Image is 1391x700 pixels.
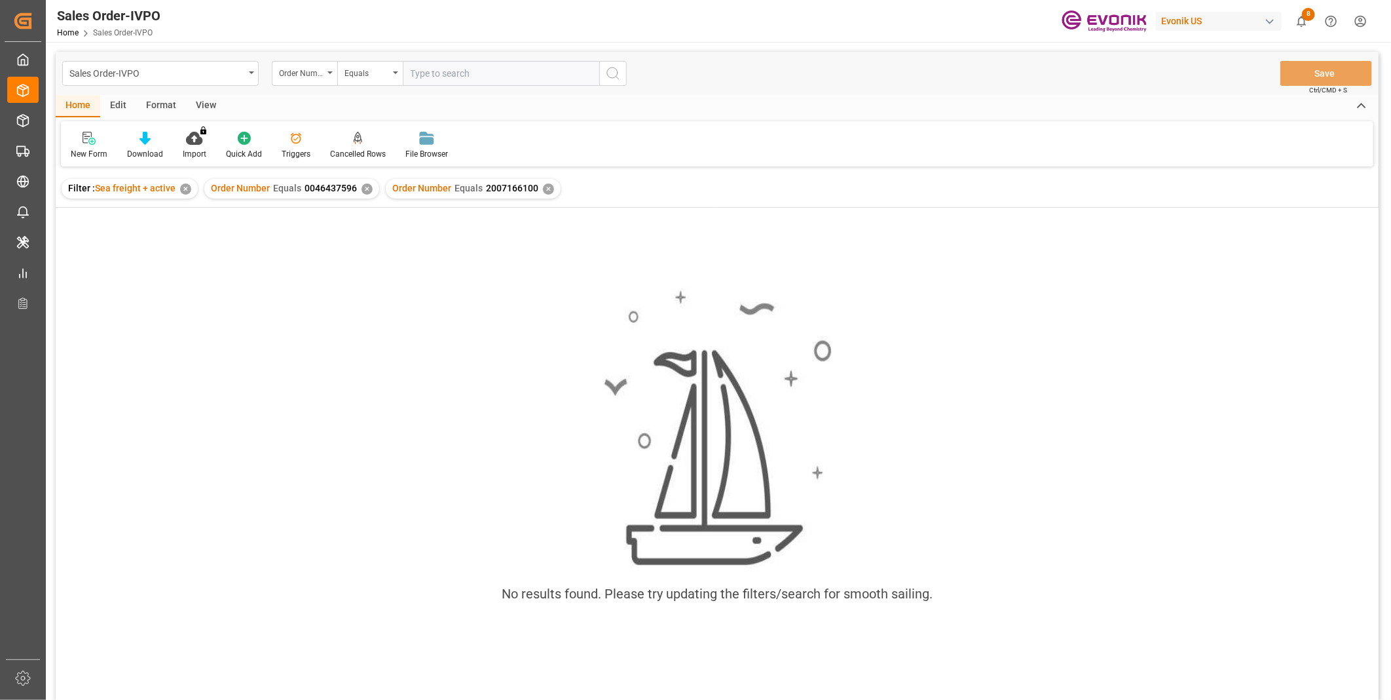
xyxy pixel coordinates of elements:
[486,183,538,193] span: 2007166100
[57,28,79,37] a: Home
[95,183,176,193] span: Sea freight + active
[403,61,599,86] input: Type to search
[211,183,270,193] span: Order Number
[1156,12,1282,31] div: Evonik US
[56,95,100,117] div: Home
[337,61,403,86] button: open menu
[392,183,451,193] span: Order Number
[1156,9,1287,33] button: Evonik US
[1062,10,1147,33] img: Evonik-brand-mark-Deep-Purple-RGB.jpeg_1700498283.jpeg
[305,183,357,193] span: 0046437596
[282,148,310,160] div: Triggers
[502,584,933,604] div: No results found. Please try updating the filters/search for smooth sailing.
[1302,8,1315,21] span: 8
[405,148,448,160] div: File Browser
[603,288,832,568] img: smooth_sailing.jpeg
[226,148,262,160] div: Quick Add
[362,184,373,195] div: ✕
[599,61,627,86] button: search button
[273,183,301,193] span: Equals
[330,148,386,160] div: Cancelled Rows
[454,183,483,193] span: Equals
[279,64,324,79] div: Order Number
[1309,85,1347,95] span: Ctrl/CMD + S
[186,95,226,117] div: View
[100,95,136,117] div: Edit
[127,148,163,160] div: Download
[57,6,160,26] div: Sales Order-IVPO
[272,61,337,86] button: open menu
[62,61,259,86] button: open menu
[180,184,191,195] div: ✕
[1316,7,1346,36] button: Help Center
[136,95,186,117] div: Format
[68,183,95,193] span: Filter :
[344,64,389,79] div: Equals
[71,148,107,160] div: New Form
[1280,61,1372,86] button: Save
[1287,7,1316,36] button: show 8 new notifications
[69,64,244,81] div: Sales Order-IVPO
[543,184,554,195] div: ✕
